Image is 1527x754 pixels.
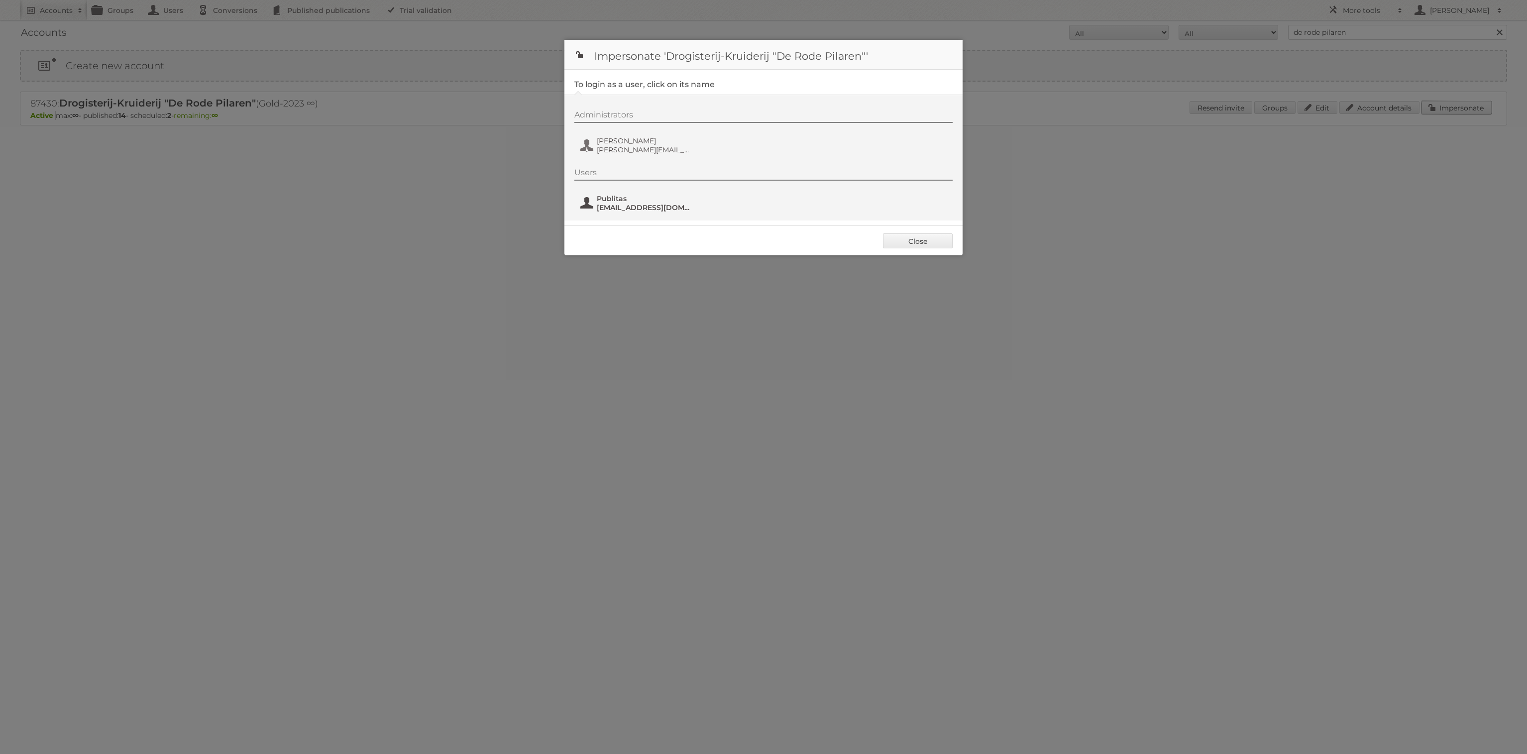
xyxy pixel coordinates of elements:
a: Close [883,233,953,248]
div: Administrators [574,110,953,123]
span: [PERSON_NAME] [597,136,693,145]
span: [PERSON_NAME][EMAIL_ADDRESS][DOMAIN_NAME] [597,145,693,154]
button: Publitas [EMAIL_ADDRESS][DOMAIN_NAME] [579,193,696,213]
span: [EMAIL_ADDRESS][DOMAIN_NAME] [597,203,693,212]
span: Publitas [597,194,693,203]
button: [PERSON_NAME] [PERSON_NAME][EMAIL_ADDRESS][DOMAIN_NAME] [579,135,696,155]
h1: Impersonate 'Drogisterij-Kruiderij "De Rode Pilaren"' [564,40,963,70]
legend: To login as a user, click on its name [574,80,715,89]
div: Users [574,168,953,181]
